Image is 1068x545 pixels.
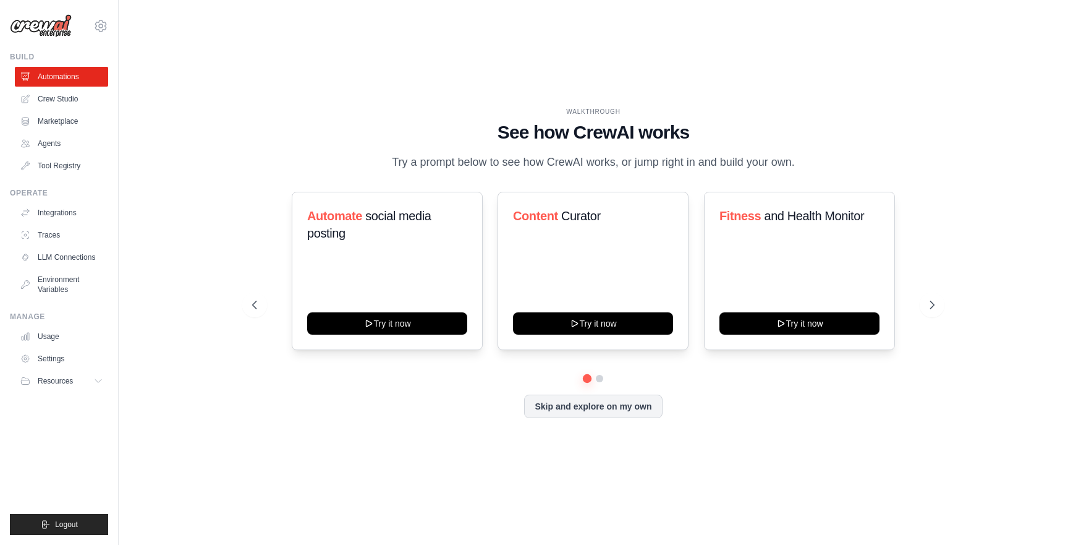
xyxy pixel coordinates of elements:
[252,107,934,116] div: WALKTHROUGH
[15,111,108,131] a: Marketplace
[10,52,108,62] div: Build
[15,327,108,346] a: Usage
[524,395,662,418] button: Skip and explore on my own
[15,349,108,369] a: Settings
[15,270,108,299] a: Environment Variables
[561,209,601,223] span: Curator
[10,188,108,198] div: Operate
[10,312,108,322] div: Manage
[15,134,108,153] a: Agents
[15,89,108,109] a: Crew Studio
[386,153,801,171] p: Try a prompt below to see how CrewAI works, or jump right in and build your own.
[15,203,108,223] a: Integrations
[252,121,934,144] h1: See how CrewAI works
[15,156,108,176] a: Tool Registry
[307,209,362,223] span: Automate
[513,209,558,223] span: Content
[719,312,879,335] button: Try it now
[10,514,108,535] button: Logout
[15,67,108,87] a: Automations
[15,371,108,391] button: Resources
[764,209,864,223] span: and Health Monitor
[513,312,673,335] button: Try it now
[15,225,108,245] a: Traces
[55,520,78,530] span: Logout
[719,209,761,223] span: Fitness
[10,14,72,38] img: Logo
[307,312,467,335] button: Try it now
[307,209,431,240] span: social media posting
[15,247,108,267] a: LLM Connections
[38,376,73,386] span: Resources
